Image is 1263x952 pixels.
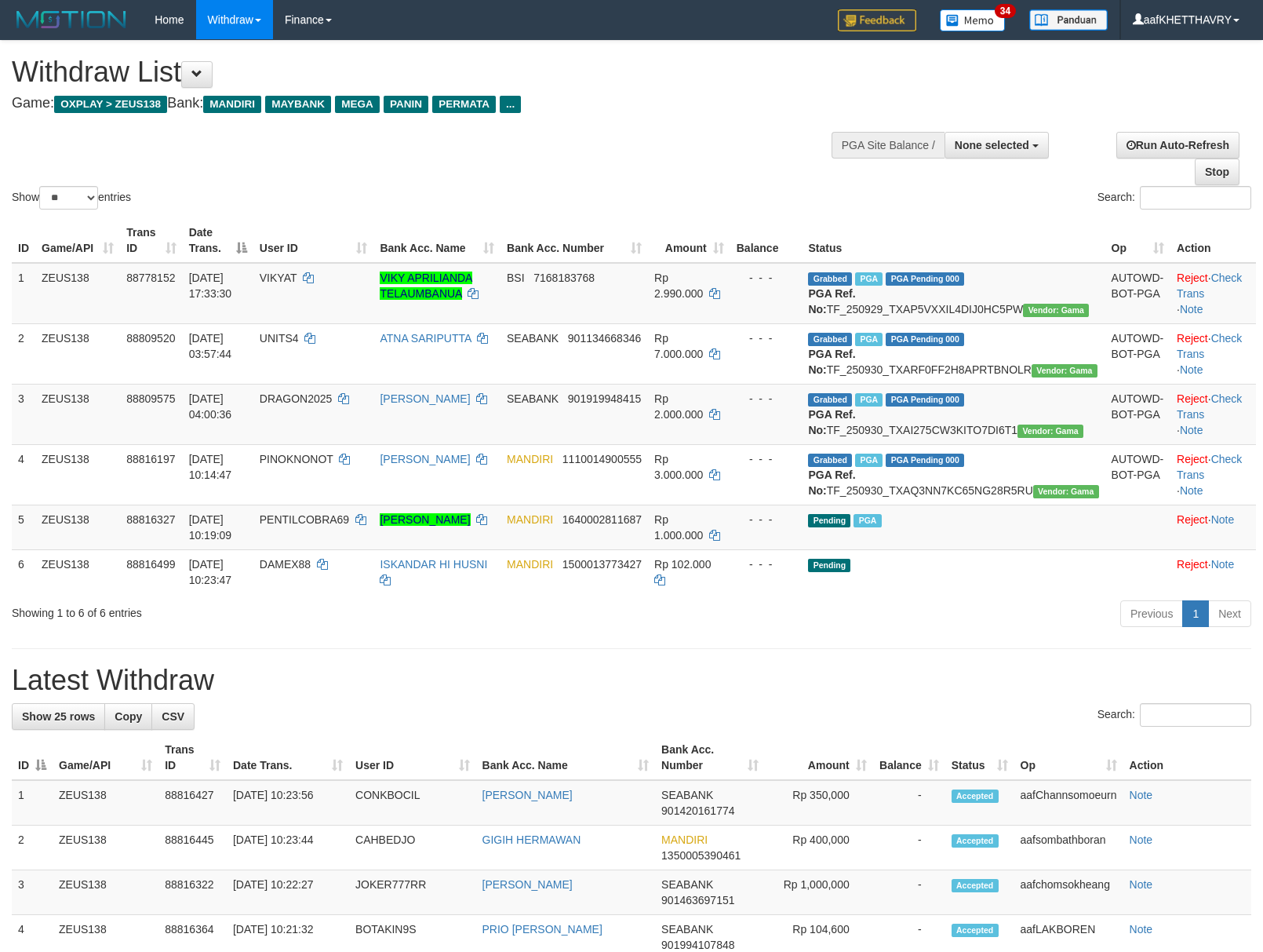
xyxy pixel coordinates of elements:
span: 88816197 [126,453,175,465]
th: Balance [730,218,803,263]
b: PGA Ref. No: [808,408,855,436]
span: Vendor URL: https://trx31.1velocity.biz [1023,304,1089,317]
span: 88778152 [126,272,175,284]
span: Copy 901420161774 to clipboard [661,804,734,817]
span: PERMATA [432,96,496,113]
a: Check Trans [1177,453,1242,481]
span: Copy 1350005390461 to clipboard [661,849,741,862]
td: 2 [12,826,53,870]
th: Amount: activate to sort column ascending [648,218,730,263]
span: PGA Pending [886,454,964,467]
span: Pending [808,514,850,527]
span: Rp 2.990.000 [654,272,703,300]
th: Date Trans.: activate to sort column ascending [227,735,349,780]
th: Balance: activate to sort column ascending [873,735,945,780]
td: ZEUS138 [35,444,120,505]
span: Marked by aafchomsokheang [854,514,881,527]
td: [DATE] 10:23:44 [227,826,349,870]
div: - - - [737,556,796,572]
b: PGA Ref. No: [808,348,855,376]
a: Check Trans [1177,272,1242,300]
td: ZEUS138 [35,505,120,549]
span: 88809520 [126,332,175,345]
span: 88816327 [126,513,175,526]
td: ZEUS138 [35,384,120,444]
span: Copy 7168183768 to clipboard [533,272,595,284]
th: Game/API: activate to sort column ascending [53,735,158,780]
td: 88816322 [158,870,227,915]
span: Accepted [952,879,999,892]
a: 1 [1182,600,1209,627]
img: panduan.png [1029,9,1108,31]
td: AUTOWD-BOT-PGA [1105,323,1170,384]
a: Copy [104,703,152,730]
a: Reject [1177,332,1208,345]
a: ATNA SARIPUTTA [380,332,471,345]
td: - [873,826,945,870]
span: MANDIRI [203,96,261,113]
a: PRIO [PERSON_NAME] [482,923,602,936]
span: SEABANK [507,332,559,345]
img: Button%20Memo.svg [940,9,1006,31]
span: UNITS4 [260,332,299,345]
td: JOKER777RR [349,870,475,915]
th: Bank Acc. Number: activate to sort column ascending [500,218,648,263]
td: [DATE] 10:23:56 [227,780,349,826]
span: [DATE] 10:19:09 [189,513,232,542]
td: ZEUS138 [53,870,158,915]
span: DRAGON2025 [260,392,333,405]
td: AUTOWD-BOT-PGA [1105,384,1170,444]
th: User ID: activate to sort column ascending [253,218,374,263]
a: Check Trans [1177,392,1242,421]
th: Op: activate to sort column ascending [1105,218,1170,263]
td: CONKBOCIL [349,780,475,826]
a: Note [1130,833,1153,846]
span: Marked by aafchomsokheang [855,272,883,286]
span: OXPLAY > ZEUS138 [54,96,167,113]
td: · · [1170,323,1256,384]
td: · · [1170,384,1256,444]
span: VIKYAT [260,272,297,284]
td: TF_250930_TXAQ3NN7KC65NG28R5RU [802,444,1105,505]
span: Grabbed [808,272,852,286]
td: TF_250930_TXAI275CW3KITO7DI6T1 [802,384,1105,444]
span: Vendor URL: https://trx31.1velocity.biz [1033,485,1099,498]
span: Vendor URL: https://trx31.1velocity.biz [1017,425,1083,438]
span: Copy 901919948415 to clipboard [568,392,641,405]
span: [DATE] 04:00:36 [189,392,232,421]
span: MANDIRI [661,833,708,846]
span: DAMEX88 [260,558,311,571]
h4: Game: Bank: [12,96,826,111]
th: User ID: activate to sort column ascending [349,735,475,780]
b: PGA Ref. No: [808,287,855,316]
td: AUTOWD-BOT-PGA [1105,263,1170,324]
span: PANIN [384,96,428,113]
label: Search: [1097,703,1251,727]
span: Show 25 rows [22,710,95,723]
th: Status [802,218,1105,263]
span: 34 [995,4,1016,18]
th: Trans ID: activate to sort column ascending [120,218,182,263]
span: 88809575 [126,392,175,405]
td: TF_250929_TXAP5VXXIL4DIJ0HC5PW [802,263,1105,324]
span: MANDIRI [507,453,553,465]
td: 4 [12,444,35,505]
td: 1 [12,780,53,826]
td: ZEUS138 [35,549,120,594]
td: 3 [12,384,35,444]
th: Status: activate to sort column ascending [945,735,1014,780]
span: Vendor URL: https://trx31.1velocity.biz [1032,364,1097,378]
span: Copy 901463697151 to clipboard [661,894,734,906]
div: - - - [737,451,796,467]
a: Note [1130,878,1153,891]
th: Bank Acc. Name: activate to sort column ascending [476,735,656,780]
span: 88816499 [126,558,175,571]
a: Run Auto-Refresh [1116,132,1239,159]
td: 88816427 [158,780,227,826]
span: MAYBANK [265,96,331,113]
td: ZEUS138 [35,323,120,384]
span: Rp 3.000.000 [654,453,703,481]
span: Marked by aafkaynarin [855,333,883,346]
span: Marked by aafchomsokheang [855,454,883,467]
span: Grabbed [808,333,852,346]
